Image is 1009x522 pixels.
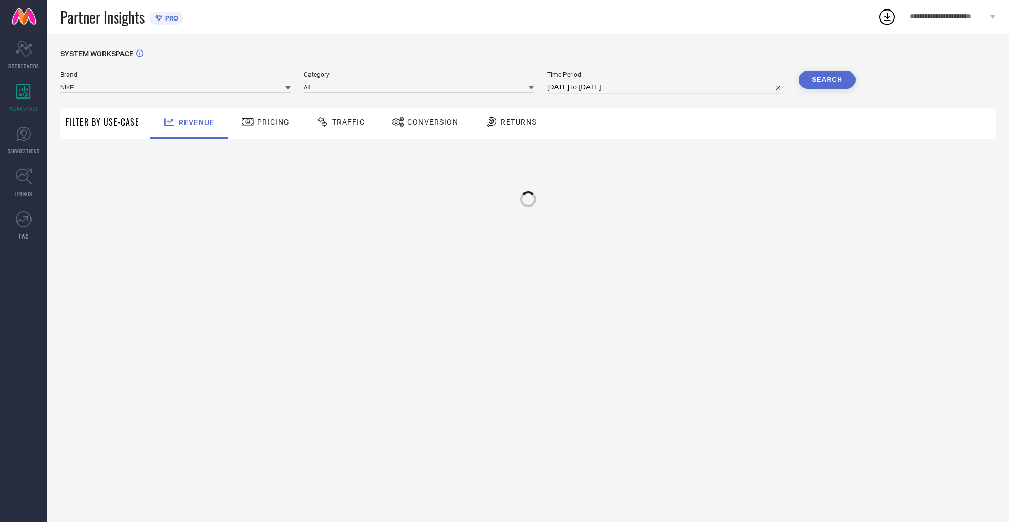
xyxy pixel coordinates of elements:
[66,116,139,128] span: Filter By Use-Case
[60,6,145,28] span: Partner Insights
[179,118,214,127] span: Revenue
[60,49,133,58] span: SYSTEM WORKSPACE
[332,118,365,126] span: Traffic
[19,232,29,240] span: FWD
[8,147,40,155] span: SUGGESTIONS
[257,118,290,126] span: Pricing
[501,118,537,126] span: Returns
[162,14,178,22] span: PRO
[304,71,534,78] span: Category
[547,71,786,78] span: Time Period
[547,81,786,94] input: Select time period
[9,105,38,112] span: WORKSPACE
[878,7,897,26] div: Open download list
[60,71,291,78] span: Brand
[8,62,39,70] span: SCORECARDS
[799,71,856,89] button: Search
[15,190,33,198] span: TRENDS
[407,118,458,126] span: Conversion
